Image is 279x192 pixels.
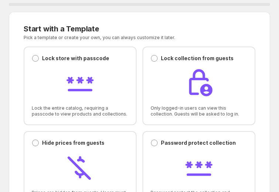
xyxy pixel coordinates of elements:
img: Password protect collection [184,152,214,182]
span: Only logged-in users can view this collection. Guests will be asked to log in. [151,105,247,117]
p: Pick a template or create your own, you can always customize it later. [24,35,255,41]
p: Lock store with passcode [42,55,109,62]
p: Lock collection from guests [161,55,234,62]
span: Start with a Template [24,24,99,33]
span: Lock the entire catalog, requiring a passcode to view products and collections. [32,105,128,117]
img: Lock collection from guests [184,68,214,97]
img: Lock store with passcode [65,68,95,97]
p: Hide prices from guests [42,139,104,147]
p: Password protect collection [161,139,236,147]
img: Hide prices from guests [65,152,95,182]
